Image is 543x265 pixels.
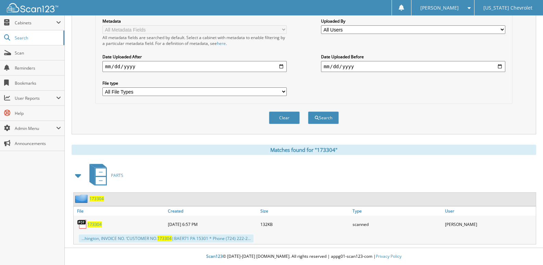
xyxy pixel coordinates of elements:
div: All metadata fields are searched by default. Select a cabinet with metadata to enable filtering b... [102,35,287,46]
button: Search [308,111,339,124]
span: [PERSON_NAME] [420,6,459,10]
span: Search [15,35,60,41]
a: PARTS [85,162,123,189]
label: File type [102,80,287,86]
img: PDF.png [77,219,87,229]
span: Cabinets [15,20,56,26]
label: Metadata [102,18,287,24]
div: Matches found for "173304" [72,145,536,155]
input: end [321,61,505,72]
div: ...hington, INVOICE NO. ‘CUSTOMER NO. |BAER71 PA 15301 * Phone (724) 222-2... [79,234,254,242]
a: here [217,40,226,46]
span: Scan123 [206,253,223,259]
span: User Reports [15,95,56,101]
button: Clear [269,111,300,124]
div: [DATE] 6:57 PM [166,217,259,231]
a: Created [166,206,259,216]
img: scan123-logo-white.svg [7,3,58,12]
span: Scan [15,50,61,56]
span: Help [15,110,61,116]
div: 132KB [259,217,351,231]
span: [US_STATE] Chevrolet [483,6,532,10]
span: PARTS [111,172,123,178]
a: Size [259,206,351,216]
label: Date Uploaded Before [321,54,505,60]
label: Date Uploaded After [102,54,287,60]
a: Privacy Policy [376,253,402,259]
span: Reminders [15,65,61,71]
span: Admin Menu [15,125,56,131]
a: User [443,206,536,216]
a: File [74,206,166,216]
div: [PERSON_NAME] [443,217,536,231]
span: 173304 [157,236,172,241]
div: scanned [351,217,443,231]
span: Announcements [15,141,61,146]
iframe: Chat Widget [509,232,543,265]
div: © [DATE]-[DATE] [DOMAIN_NAME]. All rights reserved | appg01-scan123-com | [65,248,543,265]
a: Type [351,206,443,216]
label: Uploaded By [321,18,505,24]
a: 173304 [89,196,104,202]
span: Bookmarks [15,80,61,86]
input: start [102,61,287,72]
a: 173304 [87,221,102,227]
img: folder2.png [75,194,89,203]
